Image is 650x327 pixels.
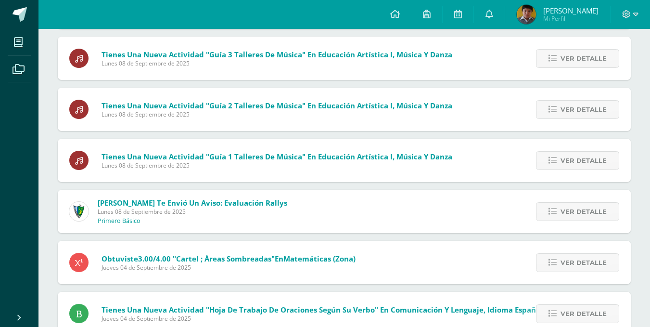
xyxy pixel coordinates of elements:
[102,314,543,323] span: Jueves 04 de Septiembre de 2025
[102,59,452,67] span: Lunes 08 de Septiembre de 2025
[561,254,607,272] span: Ver detalle
[98,208,287,216] span: Lunes 08 de Septiembre de 2025
[561,305,607,323] span: Ver detalle
[138,254,171,263] span: 3.00/4.00
[543,6,599,15] span: [PERSON_NAME]
[543,14,599,23] span: Mi Perfil
[102,110,452,118] span: Lunes 08 de Septiembre de 2025
[561,203,607,221] span: Ver detalle
[102,161,452,170] span: Lunes 08 de Septiembre de 2025
[561,152,607,170] span: Ver detalle
[102,50,452,59] span: Tienes una nueva actividad "Guía 3 Talleres de Música" En Educación Artística I, Música y Danza
[102,263,356,272] span: Jueves 04 de Septiembre de 2025
[102,254,356,263] span: Obtuviste en
[102,305,543,314] span: Tienes una nueva actividad "Hoja de trabajo de oraciones según su verbo" En Comunicación y Lengua...
[561,50,607,67] span: Ver detalle
[561,101,607,118] span: Ver detalle
[69,202,89,221] img: 9f174a157161b4ddbe12118a61fed988.png
[98,198,287,208] span: [PERSON_NAME] te envió un aviso: Evaluación Rallys
[173,254,275,263] span: "Cartel ; Áreas Sombreadas"
[102,152,452,161] span: Tienes una nueva actividad "Guía 1 Talleres de Música" En Educación Artística I, Música y Danza
[102,101,452,110] span: Tienes una nueva actividad "Guía 2 Talleres de Música" En Educación Artística I, Música y Danza
[98,217,140,225] p: Primero Básico
[283,254,356,263] span: Matemáticas (Zona)
[517,5,536,24] img: 3abd4008c219354dad61b3e34bfb5c25.png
